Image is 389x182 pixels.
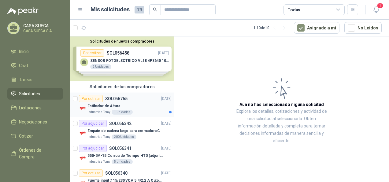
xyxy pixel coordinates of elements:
[7,130,63,142] a: Cotizar
[235,108,328,145] p: Explora los detalles, cotizaciones y actividad de una solicitud al seleccionarla. Obtén informaci...
[105,171,128,175] p: SOL056340
[23,29,61,33] p: CASA SUECA S.A.
[73,39,172,44] button: Solicitudes de nuevos compradores
[7,144,63,163] a: Órdenes de Compra
[87,110,110,115] p: Industrias Tomy
[79,169,103,177] div: Por cotizar
[161,96,172,102] p: [DATE]
[70,117,174,142] a: Por adjudicarSOL056342[DATE] Company LogoEmpate de cadena largo para cremadora CIndustrias Tomy20...
[79,120,107,127] div: Por adjudicar
[19,62,28,69] span: Chat
[7,116,63,128] a: Negociaciones
[371,4,382,15] button: 1
[294,22,339,34] button: Asignado a mi
[7,165,63,177] a: Remisiones
[161,146,172,151] p: [DATE]
[23,24,61,28] p: CASA SUECA
[377,3,383,9] span: 1
[254,23,289,33] div: 1 - 10 de 10
[19,90,40,97] span: Solicitudes
[70,36,174,81] div: Solicitudes de nuevos compradoresPor cotizarSOL056458[DATE] SENSOR FOTOELECTRICO VL18 4P3640 10 3...
[7,7,39,15] img: Logo peakr
[161,121,172,127] p: [DATE]
[79,130,86,137] img: Company Logo
[70,81,174,93] div: Solicitudes de tus compradores
[7,102,63,114] a: Licitaciones
[105,97,128,101] p: SOL056765
[79,154,86,162] img: Company Logo
[79,105,86,112] img: Company Logo
[87,159,110,164] p: Industrias Tomy
[7,88,63,100] a: Solicitudes
[344,22,382,34] button: No Leídos
[87,103,120,109] p: Estibador de Altura
[19,48,29,55] span: Inicio
[79,95,103,102] div: Por cotizar
[7,74,63,85] a: Tareas
[19,147,57,160] span: Órdenes de Compra
[19,133,33,139] span: Cotizar
[109,146,132,150] p: SOL056341
[19,119,47,125] span: Negociaciones
[112,135,136,139] div: 200 Unidades
[87,153,164,159] p: 550-5M-15 Correa de Tiempo HTD (adjuntar ficha y /o imagenes)
[70,142,174,167] a: Por adjudicarSOL056341[DATE] Company Logo550-5M-15 Correa de Tiempo HTD (adjuntar ficha y /o imag...
[287,6,300,13] div: Todas
[87,135,110,139] p: Industrias Tomy
[109,121,132,126] p: SOL056342
[19,76,32,83] span: Tareas
[7,60,63,71] a: Chat
[19,104,42,111] span: Licitaciones
[112,110,133,115] div: 1 Unidades
[135,6,144,13] span: 79
[91,5,130,14] h1: Mis solicitudes
[7,46,63,57] a: Inicio
[239,101,324,108] h3: Aún no has seleccionado niguna solicitud
[70,93,174,117] a: Por cotizarSOL056765[DATE] Company LogoEstibador de AlturaIndustrias Tomy1 Unidades
[79,145,107,152] div: Por adjudicar
[87,128,160,134] p: Empate de cadena largo para cremadora C
[153,7,157,12] span: search
[112,159,133,164] div: 5 Unidades
[161,170,172,176] p: [DATE]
